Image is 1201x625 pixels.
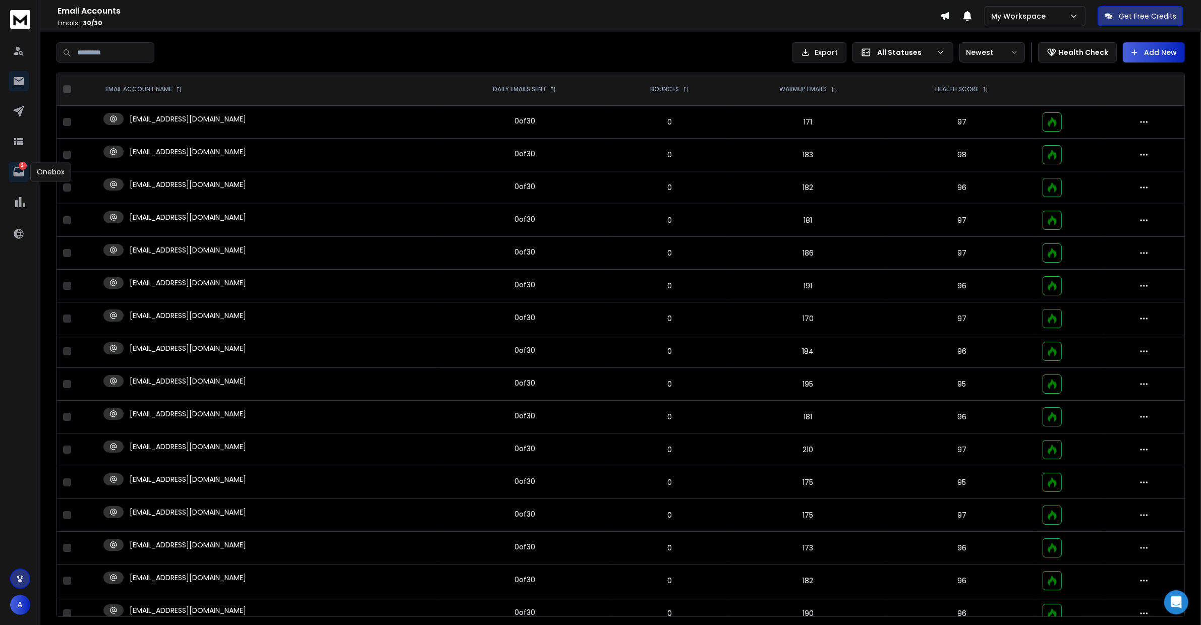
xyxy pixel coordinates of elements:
[729,565,887,597] td: 182
[616,215,722,225] p: 0
[10,595,30,615] button: A
[616,576,722,586] p: 0
[616,117,722,127] p: 0
[130,114,246,124] p: [EMAIL_ADDRESS][DOMAIN_NAME]
[887,106,1037,139] td: 97
[729,466,887,499] td: 175
[887,532,1037,565] td: 96
[514,411,535,421] div: 0 of 30
[130,179,246,190] p: [EMAIL_ADDRESS][DOMAIN_NAME]
[58,5,940,17] h1: Email Accounts
[729,368,887,401] td: 195
[887,401,1037,433] td: 96
[729,433,887,466] td: 210
[729,139,887,171] td: 183
[514,214,535,224] div: 0 of 30
[616,543,722,553] p: 0
[616,510,722,520] p: 0
[887,237,1037,270] td: 97
[514,247,535,257] div: 0 of 30
[729,171,887,204] td: 182
[616,281,722,291] p: 0
[616,445,722,455] p: 0
[729,499,887,532] td: 175
[130,376,246,386] p: [EMAIL_ADDRESS][DOMAIN_NAME]
[616,412,722,422] p: 0
[887,335,1037,368] td: 96
[514,181,535,192] div: 0 of 30
[779,85,827,93] p: WARMUP EMAILS
[514,312,535,323] div: 0 of 30
[729,204,887,237] td: 181
[514,575,535,585] div: 0 of 30
[729,237,887,270] td: 186
[514,116,535,126] div: 0 of 30
[130,605,246,615] p: [EMAIL_ADDRESS][DOMAIN_NAME]
[514,149,535,159] div: 0 of 30
[729,302,887,335] td: 170
[991,11,1050,21] p: My Workspace
[514,542,535,552] div: 0 of 30
[19,162,27,170] p: 2
[887,368,1037,401] td: 95
[729,401,887,433] td: 181
[130,212,246,222] p: [EMAIL_ADDRESS][DOMAIN_NAME]
[130,343,246,353] p: [EMAIL_ADDRESS][DOMAIN_NAME]
[887,433,1037,466] td: 97
[130,507,246,517] p: [EMAIL_ADDRESS][DOMAIN_NAME]
[1164,590,1188,614] div: Open Intercom Messenger
[105,85,182,93] div: EMAIL ACCOUNT NAME
[30,163,71,182] div: Onebox
[935,85,979,93] p: HEALTH SCORE
[58,19,940,27] p: Emails :
[729,335,887,368] td: 184
[514,280,535,290] div: 0 of 30
[792,42,846,62] button: Export
[1123,42,1185,62] button: Add New
[130,310,246,321] p: [EMAIL_ADDRESS][DOMAIN_NAME]
[130,147,246,157] p: [EMAIL_ADDRESS][DOMAIN_NAME]
[9,162,29,182] a: 2
[1098,6,1183,26] button: Get Free Credits
[729,270,887,302] td: 191
[83,19,102,27] span: 30 / 30
[887,565,1037,597] td: 96
[729,532,887,565] td: 173
[130,474,246,484] p: [EMAIL_ADDRESS][DOMAIN_NAME]
[616,150,722,160] p: 0
[493,85,546,93] p: DAILY EMAILS SENT
[1038,42,1117,62] button: Health Check
[616,248,722,258] p: 0
[616,608,722,618] p: 0
[616,182,722,193] p: 0
[887,139,1037,171] td: 98
[887,204,1037,237] td: 97
[130,442,246,452] p: [EMAIL_ADDRESS][DOMAIN_NAME]
[514,509,535,519] div: 0 of 30
[887,499,1037,532] td: 97
[616,379,722,389] p: 0
[729,106,887,139] td: 171
[650,85,679,93] p: BOUNCES
[514,444,535,454] div: 0 of 30
[887,171,1037,204] td: 96
[130,540,246,550] p: [EMAIL_ADDRESS][DOMAIN_NAME]
[10,10,30,29] img: logo
[130,278,246,288] p: [EMAIL_ADDRESS][DOMAIN_NAME]
[616,346,722,356] p: 0
[130,245,246,255] p: [EMAIL_ADDRESS][DOMAIN_NAME]
[130,573,246,583] p: [EMAIL_ADDRESS][DOMAIN_NAME]
[959,42,1025,62] button: Newest
[887,270,1037,302] td: 96
[887,466,1037,499] td: 95
[514,607,535,617] div: 0 of 30
[130,409,246,419] p: [EMAIL_ADDRESS][DOMAIN_NAME]
[877,47,933,57] p: All Statuses
[1119,11,1176,21] p: Get Free Credits
[616,477,722,487] p: 0
[514,476,535,486] div: 0 of 30
[887,302,1037,335] td: 97
[514,378,535,388] div: 0 of 30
